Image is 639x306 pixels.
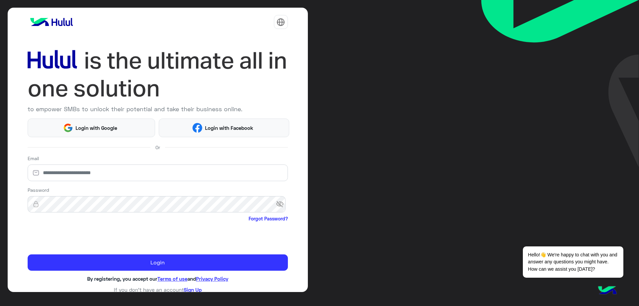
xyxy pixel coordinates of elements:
label: Password [28,186,49,193]
span: visibility_off [276,198,288,210]
button: Login with Facebook [159,119,289,137]
iframe: reCAPTCHA [28,223,129,249]
a: Privacy Policy [196,276,228,282]
span: Login with Facebook [202,124,256,132]
a: Sign Up [184,287,202,293]
img: Google [63,123,73,133]
a: Forgot Password? [249,215,288,222]
img: email [28,169,44,176]
img: hululLoginTitle_EN.svg [28,47,288,102]
img: hulul-logo.png [596,279,619,303]
p: to empower SMBs to unlock their potential and take their business online. [28,105,288,114]
button: Login with Google [28,119,155,137]
span: Hello!👋 We're happy to chat with you and answer any questions you might have. How can we assist y... [523,246,623,278]
img: lock [28,201,44,207]
label: Email [28,155,39,162]
h6: If you don’t have an account [28,287,288,293]
img: logo [28,15,76,29]
span: By registering, you accept our [87,276,157,282]
button: Login [28,254,288,271]
a: Terms of use [157,276,187,282]
img: Facebook [192,123,202,133]
span: Or [155,144,160,151]
span: Login with Google [73,124,120,132]
span: and [187,276,196,282]
img: tab [277,18,285,26]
